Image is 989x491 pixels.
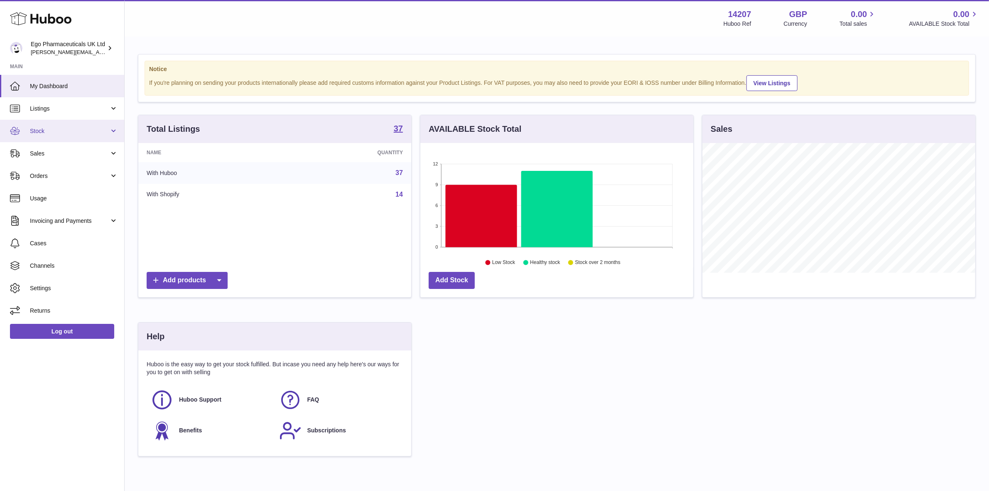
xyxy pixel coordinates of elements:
[30,262,118,270] span: Channels
[138,143,285,162] th: Name
[435,203,438,208] text: 6
[10,42,22,54] img: jane.bates@egopharm.com
[147,331,164,342] h3: Help
[394,124,403,133] strong: 37
[307,427,346,434] span: Subscriptions
[179,427,202,434] span: Benefits
[30,307,118,315] span: Returns
[138,162,285,184] td: With Huboo
[31,49,211,55] span: [PERSON_NAME][EMAIL_ADDRESS][PERSON_NAME][DOMAIN_NAME]
[147,272,228,289] a: Add products
[147,360,403,376] p: Huboo is the easy way to get your stock fulfilled. But incase you need any help here's our ways f...
[30,239,118,247] span: Cases
[147,123,200,135] h3: Total Listings
[909,20,979,28] span: AVAILABLE Stock Total
[789,9,807,20] strong: GBP
[429,272,475,289] a: Add Stock
[839,20,876,28] span: Total sales
[851,9,867,20] span: 0.00
[492,260,515,266] text: Low Stock
[435,224,438,229] text: 3
[711,123,732,135] h3: Sales
[724,20,751,28] div: Huboo Ref
[394,124,403,134] a: 37
[530,260,560,266] text: Healthy stock
[953,9,969,20] span: 0.00
[30,150,109,158] span: Sales
[435,244,438,249] text: 0
[728,9,751,20] strong: 14207
[433,161,438,166] text: 12
[30,82,118,90] span: My Dashboard
[395,169,403,176] a: 37
[285,143,411,162] th: Quantity
[138,184,285,205] td: With Shopify
[435,182,438,187] text: 9
[909,9,979,28] a: 0.00 AVAILABLE Stock Total
[149,74,964,91] div: If you're planning on sending your products internationally please add required customs informati...
[30,105,109,113] span: Listings
[30,127,109,135] span: Stock
[149,65,964,73] strong: Notice
[429,123,521,135] h3: AVAILABLE Stock Total
[30,195,118,202] span: Usage
[279,419,399,442] a: Subscriptions
[151,389,271,411] a: Huboo Support
[307,396,319,404] span: FAQ
[784,20,807,28] div: Currency
[279,389,399,411] a: FAQ
[151,419,271,442] a: Benefits
[179,396,221,404] span: Huboo Support
[839,9,876,28] a: 0.00 Total sales
[395,191,403,198] a: 14
[30,217,109,225] span: Invoicing and Payments
[30,284,118,292] span: Settings
[575,260,620,266] text: Stock over 2 months
[31,40,106,56] div: Ego Pharmaceuticals UK Ltd
[746,75,798,91] a: View Listings
[30,172,109,180] span: Orders
[10,324,114,339] a: Log out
